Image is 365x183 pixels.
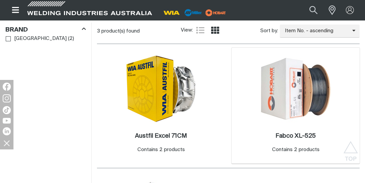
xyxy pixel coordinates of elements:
[260,27,278,35] span: Sort by:
[68,35,74,43] span: ( 2 )
[6,34,86,43] ul: Brand
[5,22,86,44] aside: Filters
[3,106,11,114] img: TikTok
[135,132,187,140] a: Austfil Excel 71CM
[3,127,11,135] img: LinkedIn
[1,137,12,149] img: hide socials
[137,146,185,154] div: Contains 2 products
[3,83,11,91] img: Facebook
[302,3,325,18] button: Search products
[97,22,360,40] section: Product list controls
[272,146,320,154] div: Contains 2 products
[275,132,316,140] a: Fabco XL-525
[203,8,228,18] img: miller
[101,29,140,34] span: product(s) found
[135,133,187,139] h2: Austfil Excel 71CM
[203,10,228,15] a: miller
[181,27,193,34] span: View:
[5,25,86,34] div: Brand
[97,28,181,35] div: 3
[3,118,11,124] img: YouTube
[343,141,358,156] button: Scroll to top
[6,34,67,43] a: [GEOGRAPHIC_DATA]
[275,133,316,139] h2: Fabco XL-525
[125,54,197,123] img: Austfil Excel 71CM
[14,35,67,43] span: [GEOGRAPHIC_DATA]
[294,3,325,18] input: Product name or item number...
[196,26,204,34] a: List view
[3,94,11,102] img: Instagram
[280,27,352,35] span: Item No. - ascending
[5,26,28,34] h3: Brand
[260,53,332,125] img: Fabco XL-525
